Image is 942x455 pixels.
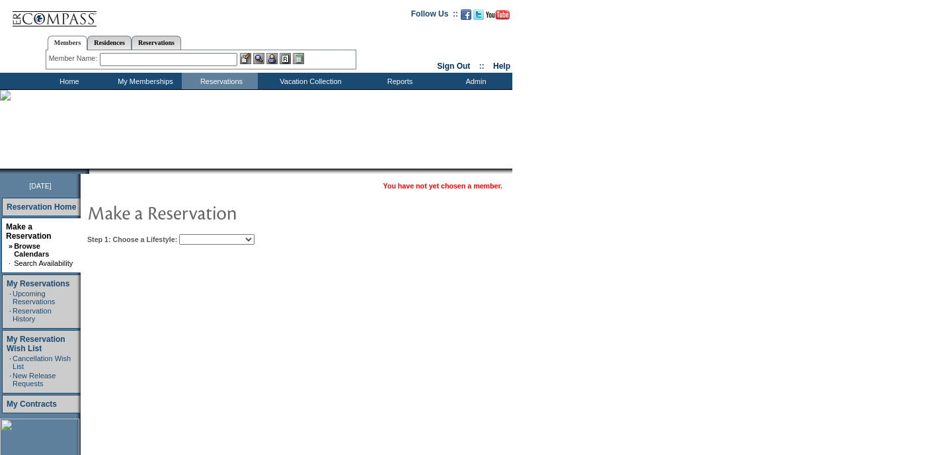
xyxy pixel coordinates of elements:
[436,73,512,89] td: Admin
[461,9,471,20] img: Become our fan on Facebook
[253,53,264,64] img: View
[486,13,510,21] a: Subscribe to our YouTube Channel
[48,36,88,50] a: Members
[293,53,304,64] img: b_calculator.gif
[49,53,100,64] div: Member Name:
[132,36,181,50] a: Reservations
[13,354,71,370] a: Cancellation Wish List
[258,73,360,89] td: Vacation Collection
[6,222,52,241] a: Make a Reservation
[29,182,52,190] span: [DATE]
[7,335,65,353] a: My Reservation Wish List
[486,10,510,20] img: Subscribe to our YouTube Channel
[383,182,502,190] span: You have not yet chosen a member.
[473,13,484,21] a: Follow us on Twitter
[9,290,11,306] td: ·
[13,372,56,388] a: New Release Requests
[479,62,485,71] span: ::
[240,53,251,64] img: b_edit.gif
[87,36,132,50] a: Residences
[437,62,470,71] a: Sign Out
[14,259,73,267] a: Search Availability
[266,53,278,64] img: Impersonate
[87,199,352,226] img: pgTtlMakeReservation.gif
[87,235,177,243] b: Step 1: Choose a Lifestyle:
[461,13,471,21] a: Become our fan on Facebook
[7,202,76,212] a: Reservation Home
[473,9,484,20] img: Follow us on Twitter
[9,354,11,370] td: ·
[9,307,11,323] td: ·
[14,242,49,258] a: Browse Calendars
[280,53,291,64] img: Reservations
[411,8,458,24] td: Follow Us ::
[9,242,13,250] b: »
[9,372,11,388] td: ·
[7,279,69,288] a: My Reservations
[182,73,258,89] td: Reservations
[13,290,55,306] a: Upcoming Reservations
[493,62,510,71] a: Help
[13,307,52,323] a: Reservation History
[85,169,89,174] img: promoShadowLeftCorner.gif
[360,73,436,89] td: Reports
[106,73,182,89] td: My Memberships
[7,399,57,409] a: My Contracts
[9,259,13,267] td: ·
[30,73,106,89] td: Home
[89,169,91,174] img: blank.gif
